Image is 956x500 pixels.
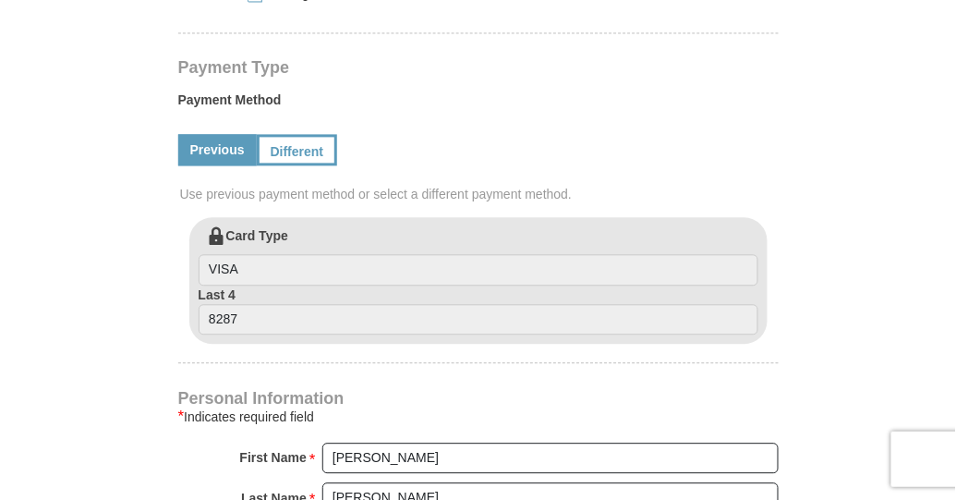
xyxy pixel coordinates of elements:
a: Different [257,134,338,165]
label: Last 4 [199,286,758,335]
a: Previous [178,134,257,165]
label: Card Type [199,226,758,286]
h4: Personal Information [178,391,779,406]
label: Payment Method [178,91,779,118]
strong: First Name [240,445,307,470]
input: Last 4 [199,304,758,335]
input: Card Type [199,254,758,286]
div: Indicates required field [178,406,779,428]
h4: Payment Type [178,60,779,75]
span: Use previous payment method or select a different payment method. [180,185,781,203]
